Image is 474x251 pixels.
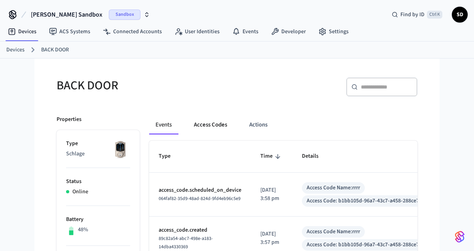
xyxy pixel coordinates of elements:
span: Type [159,150,181,162]
p: Status [66,177,130,186]
p: Properties [57,115,82,124]
img: SeamLogoGradient.69752ec5.svg [455,230,465,243]
p: Type [66,140,130,148]
a: Developer [265,25,312,39]
a: Events [226,25,265,39]
span: SD [453,8,467,22]
div: Access Code Name: rrrr [307,184,360,192]
span: Sandbox [109,9,140,20]
a: ACS Systems [43,25,97,39]
a: User Identities [168,25,226,39]
p: [DATE] 3:58 pm [260,186,283,203]
span: Ctrl K [427,11,442,19]
div: Find by IDCtrl K [385,8,449,22]
a: Devices [2,25,43,39]
h5: BACK DOOR [57,77,232,94]
span: Find by ID [400,11,425,19]
p: Battery [66,215,130,224]
a: Devices [6,46,25,54]
span: [PERSON_NAME] Sandbox [31,10,102,19]
button: Events [149,115,178,134]
a: Settings [312,25,355,39]
p: Online [72,188,88,196]
p: 48% [78,226,88,234]
span: Time [260,150,283,162]
a: Connected Accounts [97,25,168,39]
a: BACK DOOR [41,46,69,54]
button: SD [452,7,468,23]
p: Schlage [66,150,130,158]
button: Actions [243,115,274,134]
p: access_code.scheduled_on_device [159,186,241,194]
p: access_code.created [159,226,241,234]
div: Access Code: b1bb105d-96a7-43c7-a458-288ce7fd656a [307,241,435,249]
button: Access Codes [188,115,233,134]
p: [DATE] 3:57 pm [260,230,283,247]
span: Details [302,150,329,162]
div: Access Code Name: rrrr [307,228,360,236]
div: Access Code: b1bb105d-96a7-43c7-a458-288ce7fd656a [307,197,435,205]
div: ant example [149,115,417,134]
span: 064faf82-35d9-48ad-824d-9fd4eb96c5e9 [159,195,241,202]
img: Schlage Sense Smart Deadbolt with Camelot Trim, Front [110,140,130,159]
span: 89c82a54-abc7-498e-a183-14dba4330369 [159,235,213,250]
